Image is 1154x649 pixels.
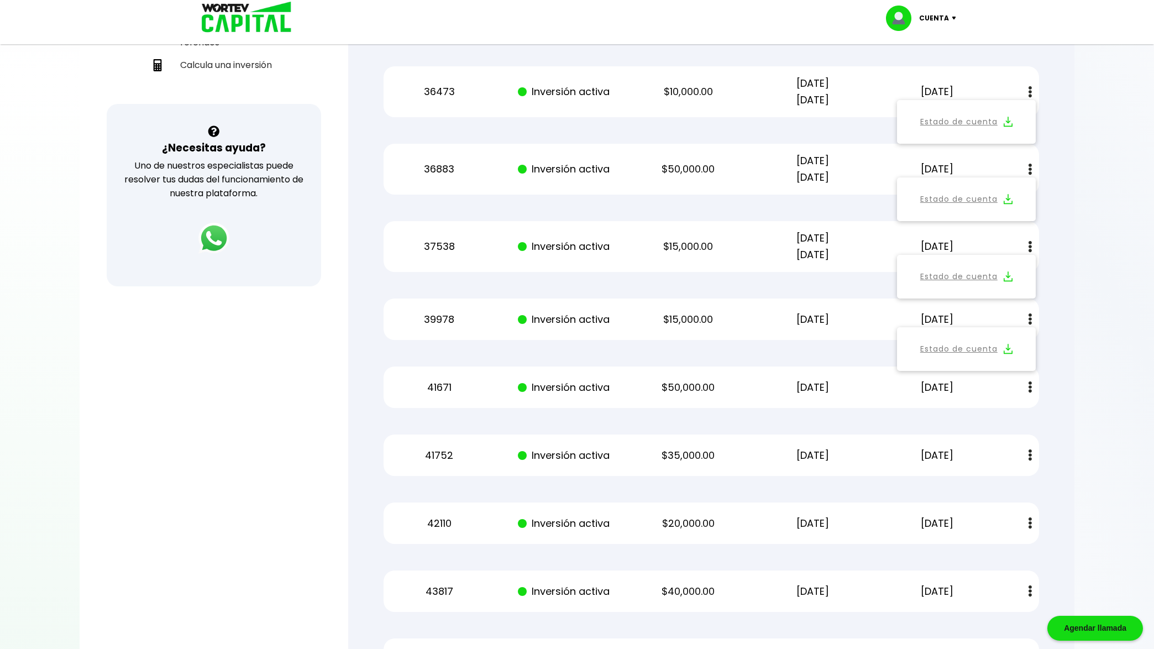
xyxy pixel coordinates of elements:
button: Estado de cuenta [904,184,1029,214]
p: 39978 [387,311,492,328]
p: [DATE] [DATE] [760,153,865,186]
a: Estado de cuenta [920,115,998,129]
p: [DATE] [DATE] [760,230,865,263]
p: 41752 [387,447,492,464]
img: calculadora-icon.17d418c4.svg [151,59,164,71]
a: Estado de cuenta [920,342,998,356]
p: $50,000.00 [636,161,741,177]
p: 43817 [387,583,492,600]
p: [DATE] [885,515,990,532]
p: Inversión activa [511,583,616,600]
p: $40,000.00 [636,583,741,600]
p: $15,000.00 [636,311,741,328]
p: Inversión activa [511,83,616,100]
p: 42110 [387,515,492,532]
p: $35,000.00 [636,447,741,464]
a: Estado de cuenta [920,270,998,284]
p: $15,000.00 [636,238,741,255]
button: Estado de cuenta [904,334,1029,364]
p: Inversión activa [511,238,616,255]
p: [DATE] [885,379,990,396]
img: icon-down [949,17,964,20]
p: Inversión activa [511,161,616,177]
p: [DATE] [885,583,990,600]
p: Inversión activa [511,447,616,464]
p: [DATE] [760,379,865,396]
p: Inversión activa [511,311,616,328]
p: $20,000.00 [636,515,741,532]
p: [DATE] [DATE] [760,75,865,108]
p: $50,000.00 [636,379,741,396]
button: Estado de cuenta [904,261,1029,292]
p: 36883 [387,161,492,177]
p: [DATE] [760,515,865,532]
button: Estado de cuenta [904,107,1029,137]
p: 36473 [387,83,492,100]
p: [DATE] [885,83,990,100]
p: [DATE] [885,161,990,177]
p: [DATE] [760,447,865,464]
p: Uno de nuestros especialistas puede resolver tus dudas del funcionamiento de nuestra plataforma. [121,159,307,200]
p: 41671 [387,379,492,396]
img: profile-image [886,6,919,31]
p: Inversión activa [511,515,616,532]
h3: ¿Necesitas ayuda? [162,140,266,156]
p: Inversión activa [511,379,616,396]
p: $10,000.00 [636,83,741,100]
p: [DATE] [885,238,990,255]
img: logos_whatsapp-icon.242b2217.svg [198,223,229,254]
p: [DATE] [760,311,865,328]
p: [DATE] [885,311,990,328]
p: [DATE] [760,583,865,600]
div: Agendar llamada [1047,616,1143,641]
p: Cuenta [919,10,949,27]
p: [DATE] [885,447,990,464]
a: Calcula una inversión [147,54,281,76]
a: Estado de cuenta [920,192,998,206]
p: 37538 [387,238,492,255]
